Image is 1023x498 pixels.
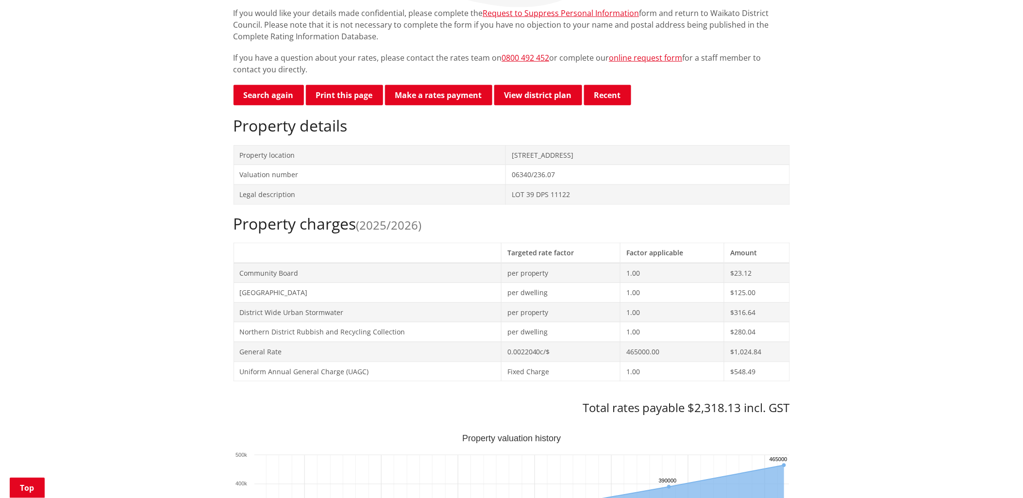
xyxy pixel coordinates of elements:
[356,217,422,233] span: (2025/2026)
[724,283,789,303] td: $125.00
[501,302,621,322] td: per property
[501,283,621,303] td: per dwelling
[234,215,790,233] h2: Property charges
[234,362,501,382] td: Uniform Annual General Charge (UAGC)
[234,283,501,303] td: [GEOGRAPHIC_DATA]
[978,457,1013,492] iframe: Messenger Launcher
[621,243,724,263] th: Factor applicable
[770,457,788,463] text: 465000
[462,433,561,443] text: Property valuation history
[724,362,789,382] td: $548.49
[724,263,789,283] td: $23.12
[621,362,724,382] td: 1.00
[235,481,247,487] text: 400k
[10,478,45,498] a: Top
[501,322,621,342] td: per dwelling
[234,85,304,105] a: Search again
[234,116,790,135] h2: Property details
[234,322,501,342] td: Northern District Rubbish and Recycling Collection
[584,85,631,105] button: Recent
[724,342,789,362] td: $1,024.84
[234,302,501,322] td: District Wide Urban Stormwater
[609,52,683,63] a: online request form
[782,464,786,467] path: Sunday, Jun 30, 12:00, 465,000. Capital Value.
[234,145,506,165] td: Property location
[501,342,621,362] td: 0.0022040c/$
[494,85,582,105] a: View district plan
[659,478,677,484] text: 390000
[502,52,550,63] a: 0800 492 452
[506,184,789,204] td: LOT 39 DPS 11122
[501,263,621,283] td: per property
[506,165,789,185] td: 06340/236.07
[235,452,247,458] text: 500k
[385,85,492,105] a: Make a rates payment
[724,243,789,263] th: Amount
[621,283,724,303] td: 1.00
[234,165,506,185] td: Valuation number
[234,342,501,362] td: General Rate
[724,322,789,342] td: $280.04
[234,401,790,415] h3: Total rates payable $2,318.13 incl. GST
[234,184,506,204] td: Legal description
[483,8,639,18] a: Request to Suppress Personal Information
[667,485,671,489] path: Wednesday, Jun 30, 12:00, 390,000. Capital Value.
[234,263,501,283] td: Community Board
[506,145,789,165] td: [STREET_ADDRESS]
[306,85,383,105] button: Print this page
[234,52,790,75] p: If you have a question about your rates, please contact the rates team on or complete our for a s...
[501,243,621,263] th: Targeted rate factor
[501,362,621,382] td: Fixed Charge
[621,263,724,283] td: 1.00
[621,342,724,362] td: 465000.00
[234,7,790,42] p: If you would like your details made confidential, please complete the form and return to Waikato ...
[621,302,724,322] td: 1.00
[621,322,724,342] td: 1.00
[724,302,789,322] td: $316.64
